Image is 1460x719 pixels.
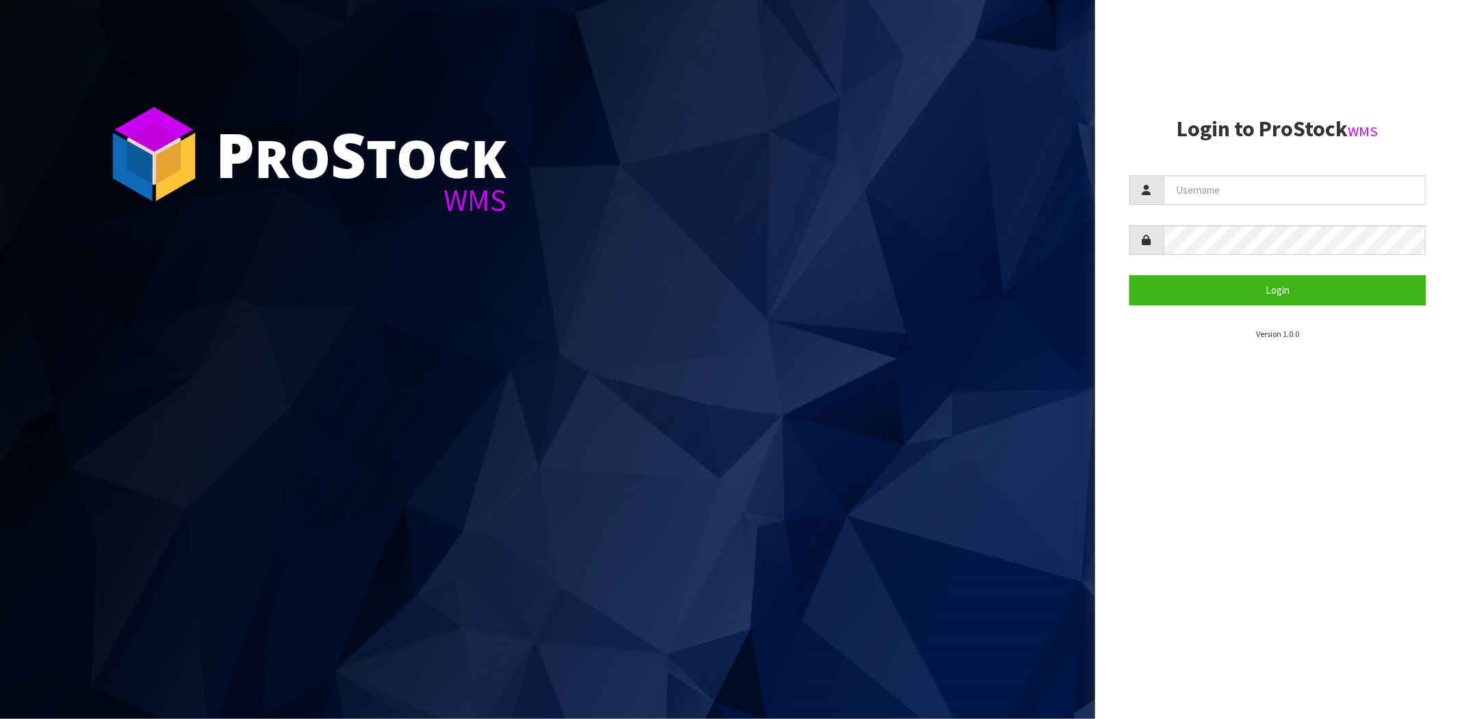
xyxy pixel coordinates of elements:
div: ro tock [216,123,507,185]
img: ProStock Cube [103,103,205,205]
small: WMS [1348,123,1378,140]
div: WMS [216,185,507,216]
h2: Login to ProStock [1129,117,1426,141]
input: Username [1164,175,1426,205]
span: S [331,112,366,196]
small: Version 1.0.0 [1256,329,1299,339]
span: P [216,112,255,196]
button: Login [1129,275,1426,305]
